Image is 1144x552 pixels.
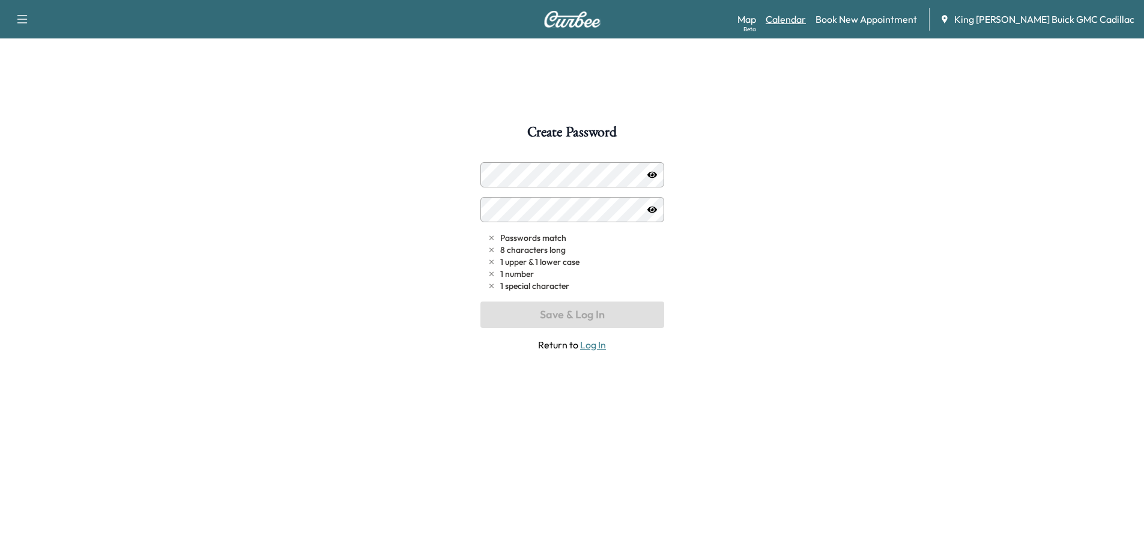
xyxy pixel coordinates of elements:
a: Log In [580,339,606,351]
a: MapBeta [737,12,756,26]
span: 1 special character [500,280,569,292]
span: Passwords match [500,232,566,244]
a: Calendar [766,12,806,26]
img: Curbee Logo [543,11,601,28]
span: 1 upper & 1 lower case [500,256,580,268]
a: Book New Appointment [816,12,917,26]
div: Beta [743,25,756,34]
span: Return to [480,338,664,352]
span: 1 number [500,268,534,280]
h1: Create Password [527,125,616,145]
span: King [PERSON_NAME] Buick GMC Cadillac [954,12,1134,26]
span: 8 characters long [500,244,566,256]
